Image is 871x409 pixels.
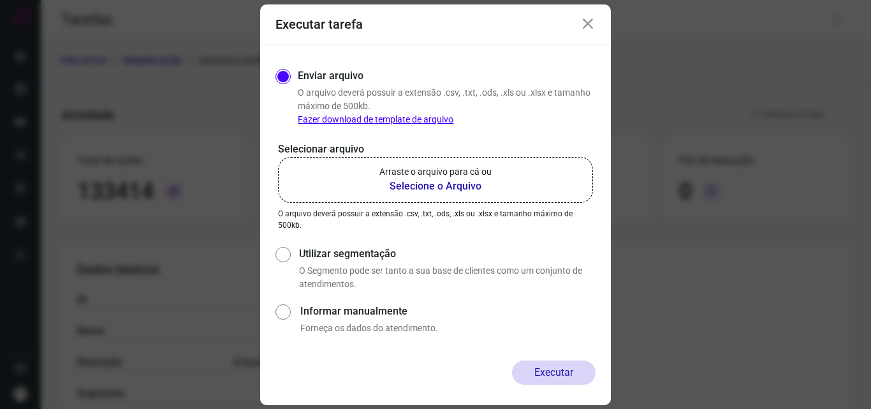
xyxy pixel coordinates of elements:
b: Selecione o Arquivo [379,179,492,194]
label: Informar manualmente [300,304,596,319]
p: Arraste o arquivo para cá ou [379,165,492,179]
p: O arquivo deverá possuir a extensão .csv, .txt, .ods, .xls ou .xlsx e tamanho máximo de 500kb. [298,86,596,126]
p: Forneça os dados do atendimento. [300,322,596,335]
label: Enviar arquivo [298,68,363,84]
label: Utilizar segmentação [299,246,596,262]
h3: Executar tarefa [275,17,363,32]
button: Executar [512,361,596,385]
p: Selecionar arquivo [278,142,593,157]
a: Fazer download de template de arquivo [298,114,453,124]
p: O Segmento pode ser tanto a sua base de clientes como um conjunto de atendimentos. [299,264,596,291]
p: O arquivo deverá possuir a extensão .csv, .txt, .ods, .xls ou .xlsx e tamanho máximo de 500kb. [278,208,593,231]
